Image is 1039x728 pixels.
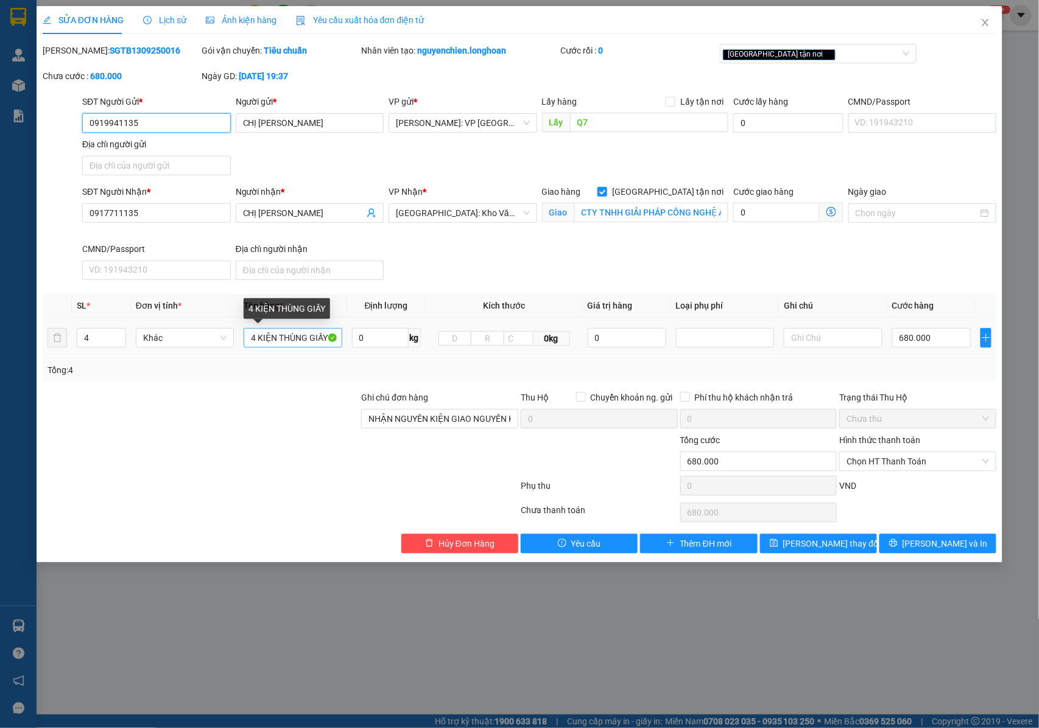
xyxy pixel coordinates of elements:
button: delete [48,328,67,348]
div: SĐT Người Gửi [82,95,231,108]
input: Ghi Chú [784,328,882,348]
input: VD: Bàn, Ghế [244,328,342,348]
b: nguyenchien.longhoan [417,46,506,55]
span: Chọn HT Thanh Toán [847,452,989,471]
span: dollar-circle [826,207,836,217]
div: CMND/Passport [82,242,231,256]
span: VP Nhận [389,187,423,197]
label: Cước giao hàng [733,187,794,197]
th: Ghi chú [779,294,887,318]
button: printer[PERSON_NAME] và In [879,534,996,553]
span: Lấy hàng [542,97,577,107]
div: Nhân viên tạo: [361,44,558,57]
label: Cước lấy hàng [733,97,788,107]
b: 0 [598,46,603,55]
input: Giao tận nơi [574,203,728,222]
div: Người nhận [236,185,384,198]
div: Người gửi [236,95,384,108]
span: Kích thước [483,301,525,310]
span: Hồ Chí Minh: VP Quận Tân Bình [396,114,530,132]
span: save [770,539,778,548]
span: Giá trị hàng [588,301,633,310]
label: Hình thức thanh toán [839,435,920,445]
span: picture [206,16,214,24]
span: Cước hàng [892,301,934,310]
b: Tiêu chuẩn [264,46,307,55]
b: 680.000 [90,71,122,81]
input: R [471,331,504,346]
div: Chưa thanh toán [519,503,679,525]
div: VP gửi [389,95,537,108]
div: Cước rồi : [560,44,717,57]
button: save[PERSON_NAME] thay đổi [760,534,877,553]
span: VND [839,481,856,491]
button: plusThêm ĐH mới [640,534,757,553]
input: C [504,331,534,346]
span: exclamation-circle [558,539,566,548]
input: Dọc đường [570,113,728,132]
strong: (Công Ty TNHH Chuyển Phát Nhanh Bảo An - MST: 0109597835) [15,34,250,43]
span: edit [43,16,51,24]
span: Chuyển khoản ng. gửi [586,391,678,404]
span: SL [77,301,86,310]
button: exclamation-circleYêu cầu [521,534,638,553]
span: Hà Nội: Kho Văn Điển Thanh Trì [396,204,530,222]
span: close [825,51,831,57]
span: SỬA ĐƠN HÀNG [43,15,124,25]
span: printer [889,539,898,548]
input: D [438,331,471,346]
div: Gói vận chuyển: [202,44,359,57]
span: Thu Hộ [521,393,549,402]
div: Chưa cước : [43,69,200,83]
span: plus [666,539,675,548]
span: Chưa thu [847,410,989,428]
span: [GEOGRAPHIC_DATA] tận nơi [723,49,836,60]
div: [PERSON_NAME]: [43,44,200,57]
button: Close [968,6,1002,40]
span: Lấy [542,113,570,132]
div: Địa chỉ người nhận [236,242,384,256]
div: Tổng: 4 [48,363,401,377]
span: Đơn vị tính [136,301,181,310]
span: Ảnh kiện hàng [206,15,276,25]
span: Giao [542,203,574,222]
span: plus [981,333,991,343]
div: CMND/Passport [848,95,997,108]
span: Tổng cước [680,435,720,445]
span: Giao hàng [542,187,581,197]
div: Ngày GD: [202,69,359,83]
span: kg [409,328,421,348]
button: deleteHủy Đơn Hàng [401,534,518,553]
span: Khác [143,329,227,347]
th: Loại phụ phí [671,294,779,318]
span: delete [425,539,434,548]
button: plus [981,328,992,348]
div: Phụ thu [519,479,679,500]
b: SGTB1309250016 [110,46,180,55]
label: Ghi chú đơn hàng [361,393,428,402]
span: close [981,18,990,27]
span: Lấy tận nơi [675,95,728,108]
label: Ngày giao [848,187,887,197]
input: Ngày giao [856,206,979,220]
span: [GEOGRAPHIC_DATA] tận nơi [607,185,728,198]
input: Cước giao hàng [733,203,820,222]
span: clock-circle [143,16,152,24]
div: Địa chỉ người gửi [82,138,231,151]
input: Cước lấy hàng [733,113,844,133]
span: [PERSON_NAME] thay đổi [783,537,881,550]
div: SĐT Người Nhận [82,185,231,198]
span: [PHONE_NUMBER] - [DOMAIN_NAME] [46,47,221,94]
strong: BIÊN NHẬN VẬN CHUYỂN BẢO AN EXPRESS [18,18,247,31]
input: Ghi chú đơn hàng [361,409,518,429]
span: [PERSON_NAME] và In [903,537,988,550]
div: Trạng thái Thu Hộ [839,391,996,404]
div: 4 KIỆN THÙNG GIẤY [244,298,330,319]
span: Phí thu hộ khách nhận trả [690,391,798,404]
span: Yêu cầu [571,537,601,550]
span: Thêm ĐH mới [680,537,731,550]
span: Hủy Đơn Hàng [438,537,495,550]
span: Định lượng [365,301,408,310]
span: Yêu cầu xuất hóa đơn điện tử [296,15,424,25]
span: 0kg [534,331,570,346]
